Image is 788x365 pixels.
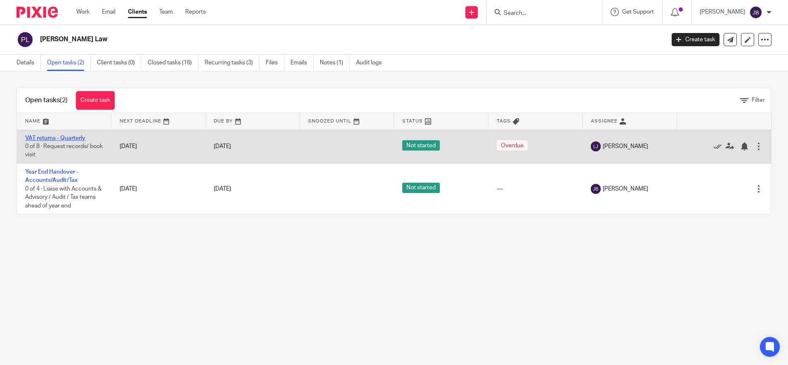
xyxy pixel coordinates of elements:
[76,91,115,110] a: Create task
[497,140,528,151] span: Overdue
[25,169,78,183] a: Year End Handover - Accounts/Audit/Tax
[205,55,260,71] a: Recurring tasks (3)
[25,96,68,105] h1: Open tasks
[214,186,231,192] span: [DATE]
[356,55,388,71] a: Audit logs
[40,35,536,44] h2: [PERSON_NAME] Law
[111,130,206,163] td: [DATE]
[503,10,577,17] input: Search
[308,119,352,123] span: Snoozed Until
[591,184,601,194] img: svg%3E
[76,8,90,16] a: Work
[17,55,41,71] a: Details
[749,6,762,19] img: svg%3E
[25,135,85,141] a: VAT returns - Quarterly
[102,8,116,16] a: Email
[25,186,101,209] span: 0 of 4 · Liaise with Accounts & Advisory / Audit / Tax teams ahead of year end
[700,8,745,16] p: [PERSON_NAME]
[402,140,440,151] span: Not started
[159,8,173,16] a: Team
[603,142,648,151] span: [PERSON_NAME]
[402,183,440,193] span: Not started
[148,55,198,71] a: Closed tasks (16)
[672,33,720,46] a: Create task
[185,8,206,16] a: Reports
[713,142,726,151] a: Mark as done
[290,55,314,71] a: Emails
[497,119,511,123] span: Tags
[60,97,68,104] span: (2)
[622,9,654,15] span: Get Support
[97,55,142,71] a: Client tasks (0)
[17,31,34,48] img: svg%3E
[603,185,648,193] span: [PERSON_NAME]
[320,55,350,71] a: Notes (1)
[402,119,423,123] span: Status
[111,163,206,214] td: [DATE]
[47,55,91,71] a: Open tasks (2)
[214,144,231,149] span: [DATE]
[591,141,601,151] img: svg%3E
[752,97,765,103] span: Filter
[128,8,147,16] a: Clients
[497,185,575,193] div: ---
[25,144,103,158] span: 0 of 8 · Request records/ book visit
[266,55,284,71] a: Files
[17,7,58,18] img: Pixie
